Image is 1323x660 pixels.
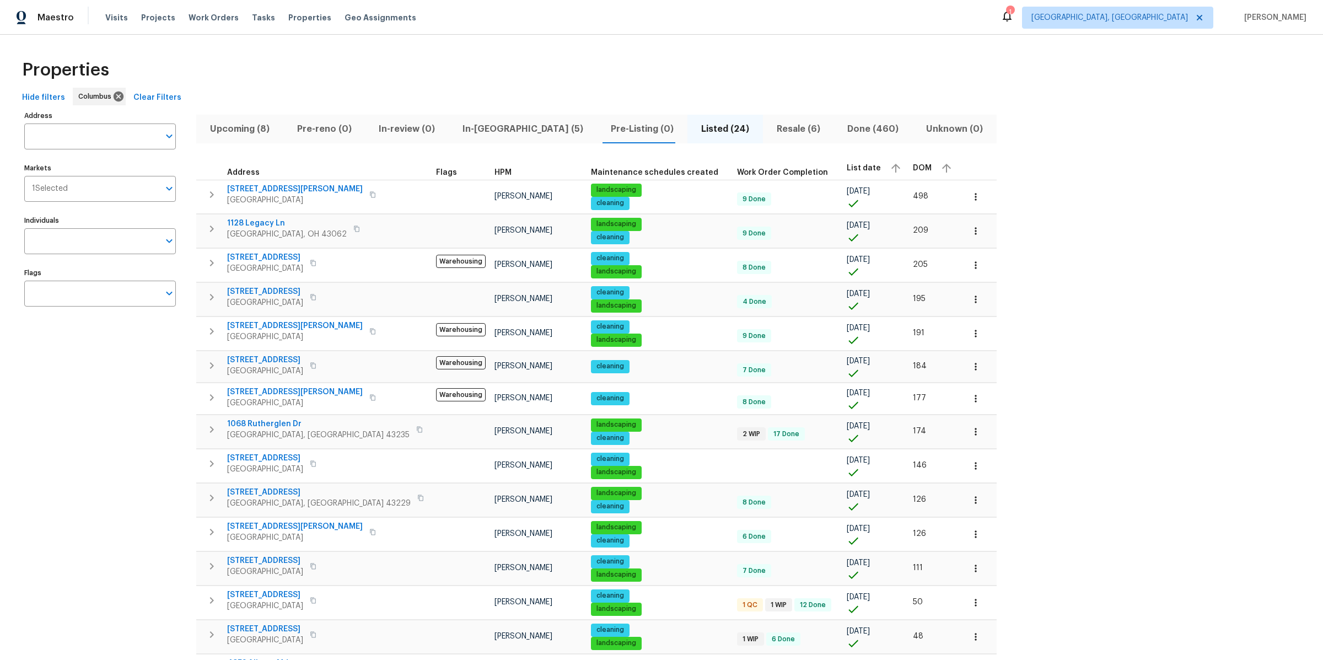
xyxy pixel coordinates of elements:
span: 12 Done [795,600,830,610]
span: [GEOGRAPHIC_DATA] [227,600,303,611]
span: Upcoming (8) [203,121,277,137]
span: In-review (0) [372,121,443,137]
span: [DATE] [847,593,870,601]
span: [STREET_ADDRESS][PERSON_NAME] [227,387,363,398]
span: 9 Done [738,195,770,204]
span: 174 [913,427,926,435]
span: Warehousing [436,356,486,369]
span: [PERSON_NAME] [494,329,552,337]
span: [DATE] [847,627,870,635]
span: 7 Done [738,366,770,375]
span: 195 [913,295,926,303]
span: Maestro [37,12,74,23]
span: [PERSON_NAME] [494,227,552,234]
span: 1 WIP [738,635,763,644]
span: [STREET_ADDRESS] [227,252,303,263]
label: Individuals [24,217,176,224]
div: 1 [1006,7,1014,18]
span: [STREET_ADDRESS] [227,355,303,366]
span: cleaning [592,233,628,242]
span: In-[GEOGRAPHIC_DATA] (5) [455,121,590,137]
div: Columbus [73,88,126,105]
span: Hide filters [22,91,65,105]
span: cleaning [592,433,628,443]
span: [PERSON_NAME] [494,632,552,640]
span: Projects [141,12,175,23]
span: [DATE] [847,187,870,195]
span: 7 Done [738,566,770,576]
span: 191 [913,329,924,337]
span: 205 [913,261,928,269]
span: landscaping [592,420,641,430]
span: [STREET_ADDRESS] [227,555,303,566]
span: 6 Done [767,635,799,644]
button: Open [162,181,177,196]
span: Done (460) [840,121,906,137]
span: HPM [494,169,512,176]
span: [STREET_ADDRESS] [227,487,411,498]
span: landscaping [592,335,641,345]
span: Warehousing [436,323,486,336]
span: 1 WIP [766,600,791,610]
span: [GEOGRAPHIC_DATA] [227,331,363,342]
span: landscaping [592,267,641,276]
span: [DATE] [847,389,870,397]
span: landscaping [592,638,641,648]
span: Tasks [252,14,275,22]
span: cleaning [592,254,628,263]
button: Open [162,286,177,301]
span: [STREET_ADDRESS][PERSON_NAME] [227,521,363,532]
span: cleaning [592,362,628,371]
span: Columbus [78,91,116,102]
span: 2 WIP [738,430,765,439]
span: Warehousing [436,388,486,401]
span: [DATE] [847,324,870,332]
span: [PERSON_NAME] [494,496,552,503]
span: [GEOGRAPHIC_DATA] [227,297,303,308]
span: [GEOGRAPHIC_DATA] [227,195,363,206]
span: [STREET_ADDRESS][PERSON_NAME] [227,184,363,195]
span: cleaning [592,454,628,464]
span: 9 Done [738,331,770,341]
span: 9 Done [738,229,770,238]
span: 1 Selected [32,184,68,194]
span: cleaning [592,322,628,331]
span: [GEOGRAPHIC_DATA] [227,532,363,543]
span: landscaping [592,219,641,229]
button: Clear Filters [129,88,186,108]
span: [STREET_ADDRESS] [227,624,303,635]
span: [STREET_ADDRESS][PERSON_NAME] [227,320,363,331]
label: Address [24,112,176,119]
span: Flags [436,169,457,176]
span: Pre-Listing (0) [604,121,681,137]
span: [DATE] [847,290,870,298]
span: landscaping [592,301,641,310]
span: cleaning [592,625,628,635]
span: 209 [913,227,928,234]
span: Unknown (0) [919,121,990,137]
span: Visits [105,12,128,23]
span: cleaning [592,198,628,208]
label: Flags [24,270,176,276]
span: [GEOGRAPHIC_DATA], OH 43062 [227,229,347,240]
span: [PERSON_NAME] [494,427,552,435]
span: [STREET_ADDRESS] [227,589,303,600]
span: 1068 Rutherglen Dr [227,418,410,430]
span: [DATE] [847,422,870,430]
span: [PERSON_NAME] [494,295,552,303]
span: [GEOGRAPHIC_DATA], [GEOGRAPHIC_DATA] 43229 [227,498,411,509]
span: cleaning [592,536,628,545]
span: cleaning [592,394,628,403]
span: [PERSON_NAME] [494,192,552,200]
button: Open [162,233,177,249]
span: 48 [913,632,923,640]
span: Clear Filters [133,91,181,105]
span: 4 Done [738,297,771,307]
span: landscaping [592,570,641,579]
span: [DATE] [847,525,870,533]
span: [PERSON_NAME] [494,598,552,606]
span: [PERSON_NAME] [494,462,552,469]
span: 8 Done [738,398,770,407]
span: [STREET_ADDRESS] [227,286,303,297]
span: DOM [913,164,932,172]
